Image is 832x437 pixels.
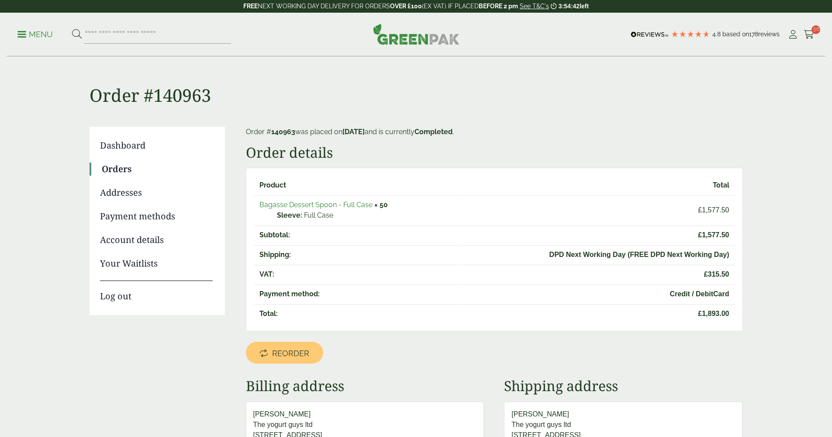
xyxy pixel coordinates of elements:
[254,284,456,303] th: Payment method:
[698,310,702,317] span: £
[254,176,456,194] th: Product
[243,3,258,10] strong: FREE
[277,210,302,221] strong: Sleeve:
[259,201,373,209] a: Bagasse Dessert Spoon - Full Case
[254,265,456,284] th: VAT:
[246,144,743,161] h2: Order details
[758,31,780,38] span: reviews
[100,186,213,199] a: Addresses
[271,128,295,136] mark: 140963
[559,3,580,10] span: 3:54:42
[100,281,213,303] a: Log out
[631,31,669,38] img: REVIEWS.io
[580,3,589,10] span: left
[712,31,722,38] span: 4.8
[804,28,815,41] a: 50
[390,3,422,10] strong: OVER £100
[804,30,815,39] i: Cart
[414,128,452,136] mark: Completed
[17,29,53,40] p: Menu
[457,245,735,264] td: DPD Next Working Day (FREE DPD Next Working Day)
[246,342,323,364] a: Reorder
[463,309,729,319] span: 1,893.00
[704,271,708,278] span: £
[520,3,549,10] a: See T&C's
[749,31,758,38] span: 178
[504,378,742,394] h2: Shipping address
[698,206,729,214] bdi: 1,577.50
[254,225,456,244] th: Subtotal:
[277,210,451,221] p: Full Case
[342,128,365,136] mark: [DATE]
[722,31,749,38] span: Based on
[698,231,702,239] span: £
[373,24,459,45] img: GreenPak Supplies
[698,206,702,214] span: £
[457,176,735,194] th: Total
[102,163,213,176] a: Orders
[100,139,213,152] a: Dashboard
[17,29,53,38] a: Menu
[272,349,309,358] span: Reorder
[463,230,729,240] span: 1,577.50
[100,233,213,246] a: Account details
[374,201,388,209] strong: × 50
[100,257,213,270] a: Your Waitlists
[671,30,710,38] div: 4.78 Stars
[463,269,729,280] span: 315.50
[246,127,743,137] p: Order # was placed on and is currently .
[100,210,213,223] a: Payment methods
[254,304,456,323] th: Total:
[90,57,743,106] h1: Order #140963
[811,25,820,34] span: 50
[787,30,798,39] i: My Account
[254,245,456,264] th: Shipping:
[246,378,484,394] h2: Billing address
[457,284,735,303] td: Credit / DebitCard
[479,3,518,10] strong: BEFORE 2 pm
